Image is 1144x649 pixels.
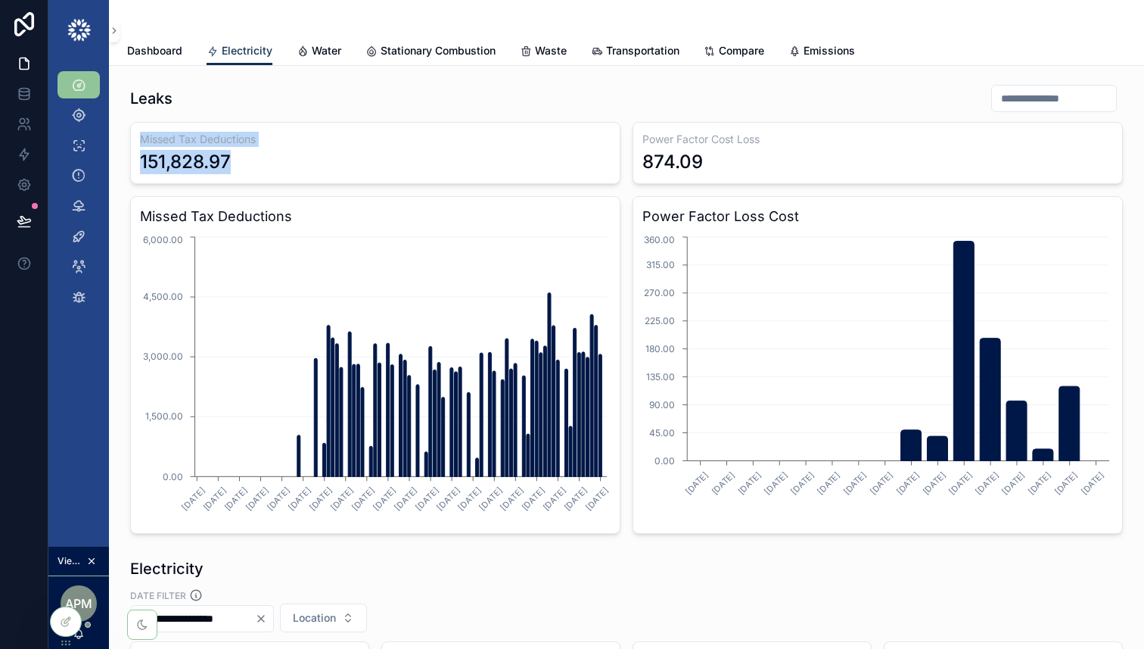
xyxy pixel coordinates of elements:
[456,485,483,513] text: [DATE]
[763,470,790,497] text: [DATE]
[143,291,183,302] tspan: 4,500.00
[973,470,1000,497] text: [DATE]
[999,470,1027,497] text: [DATE]
[815,470,842,497] text: [DATE]
[140,206,611,227] h3: Missed Tax Deductions
[541,485,568,513] text: [DATE]
[644,287,675,298] tspan: 270.00
[583,485,611,513] text: [DATE]
[649,399,675,410] tspan: 90.00
[788,470,816,497] text: [DATE]
[499,485,526,513] text: [DATE]
[704,37,764,67] a: Compare
[58,555,83,567] span: Viewing as [PERSON_NAME] Personal
[265,485,292,513] text: [DATE]
[286,485,313,513] text: [DATE]
[145,410,183,422] tspan: 1,500.00
[804,43,855,58] span: Emissions
[140,150,231,174] div: 151,828.97
[1079,470,1106,497] text: [DATE]
[180,485,207,513] text: [DATE]
[736,470,763,497] text: [DATE]
[719,43,764,58] span: Compare
[591,37,679,67] a: Transportation
[649,427,675,438] tspan: 45.00
[645,315,675,326] tspan: 225.00
[606,43,679,58] span: Transportation
[280,604,367,632] button: Select Button
[646,371,675,382] tspan: 135.00
[381,43,496,58] span: Stationary Combustion
[644,234,675,245] tspan: 360.00
[646,259,675,270] tspan: 315.00
[683,470,710,497] text: [DATE]
[710,470,737,497] text: [DATE]
[477,485,505,513] text: [DATE]
[654,455,675,466] tspan: 0.00
[312,43,341,58] span: Water
[130,558,204,579] h1: Electricity
[163,471,183,482] tspan: 0.00
[868,470,895,497] text: [DATE]
[642,132,1113,147] h3: Power Factor Cost Loss
[127,37,182,67] a: Dashboard
[140,233,611,524] div: chart
[297,37,341,67] a: Water
[535,43,567,58] span: Waste
[788,37,855,67] a: Emissions
[841,470,869,497] text: [DATE]
[947,470,975,497] text: [DATE]
[48,61,109,330] div: scrollable content
[392,485,419,513] text: [DATE]
[1026,470,1053,497] text: [DATE]
[244,485,271,513] text: [DATE]
[328,485,356,513] text: [DATE]
[293,610,336,626] span: Location
[65,594,92,613] span: APM
[255,613,273,625] button: Clear
[434,485,462,513] text: [DATE]
[645,343,675,354] tspan: 180.00
[127,43,182,58] span: Dashboard
[143,351,183,362] tspan: 3,000.00
[642,206,1113,227] h3: Power Factor Loss Cost
[143,234,183,245] tspan: 6,000.00
[222,485,250,513] text: [DATE]
[307,485,334,513] text: [DATE]
[1052,470,1080,497] text: [DATE]
[413,485,440,513] text: [DATE]
[921,470,948,497] text: [DATE]
[222,43,272,58] span: Electricity
[140,132,611,147] h3: Missed Tax Deductions
[130,588,186,602] label: Date filter
[130,88,173,109] h1: Leaks
[371,485,398,513] text: [DATE]
[201,485,228,513] text: [DATE]
[520,37,567,67] a: Waste
[562,485,589,513] text: [DATE]
[365,37,496,67] a: Stationary Combustion
[207,37,272,66] a: Electricity
[894,470,922,497] text: [DATE]
[67,18,92,42] img: App logo
[350,485,377,513] text: [DATE]
[642,150,703,174] div: 874.09
[520,485,547,513] text: [DATE]
[642,233,1113,524] div: chart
